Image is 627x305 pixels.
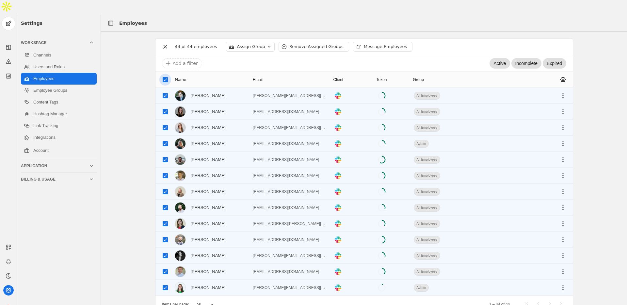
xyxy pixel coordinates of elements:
div: Daniel Boyd [191,205,226,210]
img: cache [175,234,185,245]
mat-expansion-panel-header: Application [21,161,97,171]
app-icon-button: Employee Menu [557,122,569,134]
div: Name [175,77,192,82]
div: gordon.kelly@udig.com [253,253,326,258]
app-icon-button: Employee Menu [557,154,569,166]
div: Employees [119,20,147,26]
div: Message Employees [364,43,407,50]
div: Group [413,77,430,82]
a: Integrations [21,132,97,143]
div: Andy Frank [191,93,226,98]
span: Incomplete [515,60,538,67]
img: cache [175,250,185,261]
input: Filter by first name, last name, or group name. [165,59,491,67]
div: Admin [414,140,429,148]
div: Email [253,77,268,82]
a: Employees [21,73,97,85]
div: audrey.gaynor@gmail.com [253,125,326,130]
div: Gordon Kelly [191,253,226,258]
div: Audrey Roberts [191,125,226,130]
div: jacksonedana@gmail.com [253,189,319,194]
div: Dana Jackson [191,189,226,194]
div: dcboyd4@gmail.com [253,205,319,210]
div: elise.holmes@udig.com [253,221,326,226]
div: All Employees [414,252,440,260]
div: Ann Tarry [191,109,226,114]
div: All Employees [414,220,440,228]
app-icon-button: Employee Menu [557,186,569,198]
div: ehawk004@gmail.com [253,237,319,242]
div: Application [21,163,89,169]
mat-header-cell: Client [328,72,371,88]
div: Greg Johnson [191,269,226,274]
div: andy.frank@udig.com [253,93,326,98]
div: Admin [414,284,429,292]
div: 44 of 44 employees [175,43,217,50]
img: cache [175,154,185,165]
img: cache [175,122,185,133]
img: cache [175,170,185,181]
a: Employee Groups [21,85,97,96]
app-icon-button: Employee Menu [557,234,569,246]
a: Hashtag Manager [21,108,97,120]
div: Group [413,77,424,82]
img: cache [175,106,185,117]
div: Assign Group [237,43,265,50]
div: Billing & Usage [21,177,89,182]
mat-header-cell: Token [371,72,408,88]
div: austinperdue7@gmail.com [253,157,319,162]
div: All Employees [414,268,440,276]
div: Cody Halbleib [191,173,226,178]
div: Workspace [21,48,97,158]
div: All Employees [414,108,440,116]
div: annctarry@gmail.com [253,109,319,114]
div: All Employees [414,188,440,196]
img: cache [175,218,185,229]
app-icon-button: Employee Menu [557,90,569,102]
div: All Employees [414,236,440,244]
div: Remove Assigned Groups [289,43,344,50]
mat-expansion-panel-header: Workspace [21,38,97,48]
div: All Employees [414,204,440,212]
div: cdghinder@gmail.com [253,141,319,146]
app-icon-button: Employee Menu [557,250,569,262]
app-icon-button: Employee Menu [557,218,569,230]
div: All Employees [414,92,440,100]
div: Christine Ghinder [191,141,226,146]
a: Link Tracking [21,120,97,132]
a: Channels [21,49,97,61]
div: Email [253,77,263,82]
div: All Employees [414,172,440,180]
app-icon-button: Employee Menu [557,170,569,182]
img: cache [175,138,185,149]
div: Ernest Hawkins [191,237,226,242]
img: cache [175,90,185,101]
div: Workspace [21,40,89,45]
div: Jennifer Poma [191,285,226,290]
app-icon-button: Employee Menu [557,282,569,294]
div: All Employees [414,124,440,132]
div: jennifer.poma@udig.com [253,285,326,290]
span: Expired [547,60,562,67]
div: Christopher Perdue [191,157,226,162]
app-icon-button: Employee Menu [557,202,569,214]
mat-expansion-panel-header: Billing & Usage [21,174,97,185]
div: All Employees [414,156,440,164]
span: Active [493,60,506,67]
div: chalb500@gmail.com [253,173,319,178]
mat-chip-listbox: Employee Status [491,57,566,69]
app-icon-button: Employee Menu [557,106,569,118]
div: gpjohns2@gmail.com [253,269,319,274]
a: Account [21,145,97,156]
app-icon-button: Employee Menu [557,138,569,150]
img: cache [175,186,185,197]
a: Content Tags [21,96,97,108]
img: cache [175,282,185,293]
a: Users and Roles [21,61,97,73]
app-icon-button: Employee Menu [557,266,569,278]
img: cache [175,202,185,213]
div: Name [175,77,186,82]
div: Settings [21,15,97,32]
img: cache [175,266,185,277]
div: Elise Zieman Holmes [191,221,226,226]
